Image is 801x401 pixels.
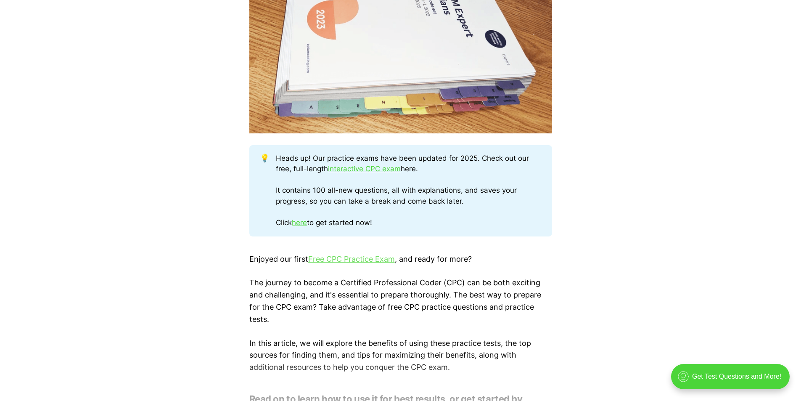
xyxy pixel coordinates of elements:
[308,255,395,263] a: Free CPC Practice Exam
[260,153,276,228] div: 💡
[249,337,552,374] p: In this article, we will explore the benefits of using these practice tests, the top sources for ...
[664,360,801,401] iframe: portal-trigger
[249,253,552,266] p: Enjoyed our first , and ready for more?
[276,153,541,228] div: Heads up! Our practice exams have been updated for 2025. Check out our free, full-length here. It...
[249,277,552,325] p: The journey to become a Certified Professional Coder (CPC) can be both exciting and challenging, ...
[292,218,307,227] a: here
[328,165,401,173] a: interactive CPC exam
